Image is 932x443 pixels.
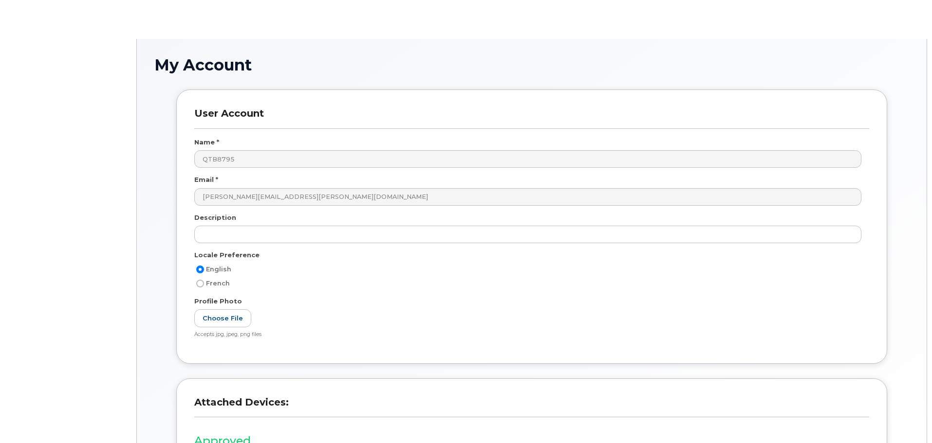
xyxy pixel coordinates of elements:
input: English [196,266,204,273]
label: Profile Photo [194,297,242,306]
h3: User Account [194,107,869,128]
input: French [196,280,204,287]
h1: My Account [154,56,909,73]
label: Locale Preference [194,250,260,260]
label: Email * [194,175,218,184]
label: Name * [194,138,219,147]
span: English [206,266,231,273]
span: French [206,280,230,287]
label: Choose File [194,309,251,327]
h3: Attached Devices: [194,396,869,417]
div: Accepts jpg, jpeg, png files [194,331,861,338]
label: Description [194,213,236,222]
